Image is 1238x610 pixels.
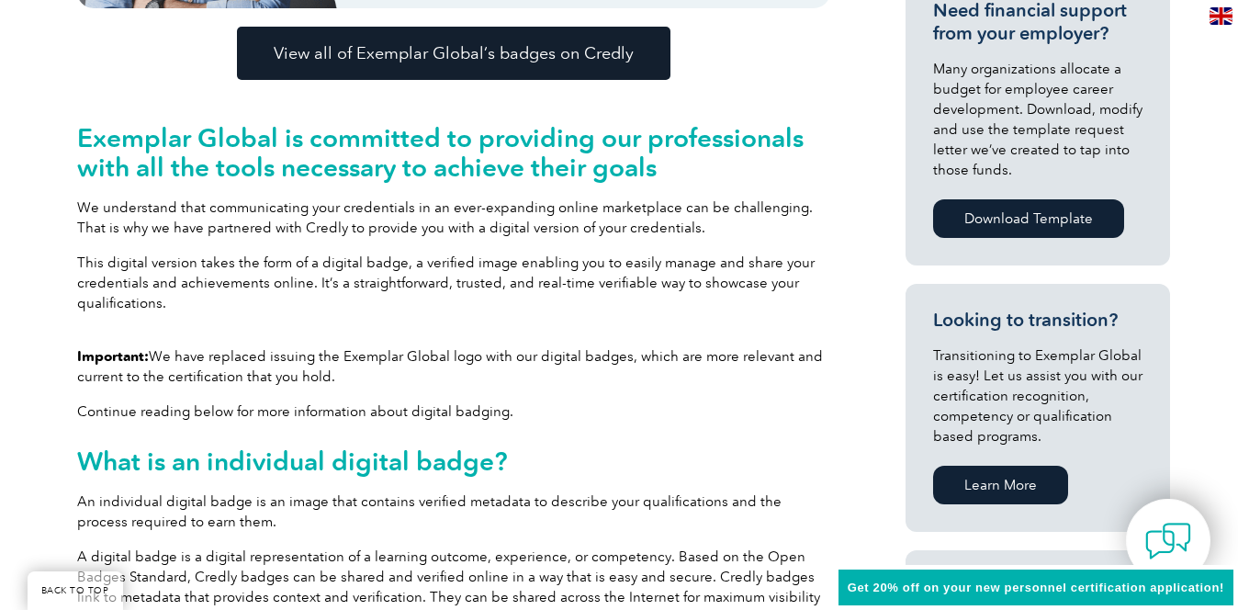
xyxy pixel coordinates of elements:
a: Learn More [933,466,1068,504]
span: Get 20% off on your new personnel certification application! [848,581,1224,594]
p: Many organizations allocate a budget for employee career development. Download, modify and use th... [933,59,1142,180]
a: View all of Exemplar Global’s badges on Credly [237,27,670,80]
p: This digital version takes the form of a digital badge, a verified image enabling you to easily m... [77,253,830,313]
h3: Looking to transition? [933,309,1142,332]
p: We have replaced issuing the Exemplar Global logo with our digital badges, which are more relevan... [77,346,830,387]
a: BACK TO TOP [28,571,123,610]
img: contact-chat.png [1145,518,1191,564]
p: An individual digital badge is an image that contains verified metadata to describe your qualific... [77,491,830,532]
h2: Exemplar Global is committed to providing our professionals with all the tools necessary to achie... [77,123,830,182]
span: View all of Exemplar Global’s badges on Credly [274,45,634,62]
a: Download Template [933,199,1124,238]
img: en [1210,7,1232,25]
p: We understand that communicating your credentials in an ever-expanding online marketplace can be ... [77,198,830,238]
p: Continue reading below for more information about digital badging. [77,401,830,422]
strong: Important: [77,348,149,365]
p: Transitioning to Exemplar Global is easy! Let us assist you with our certification recognition, c... [933,345,1142,446]
h2: What is an individual digital badge? [77,446,830,476]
